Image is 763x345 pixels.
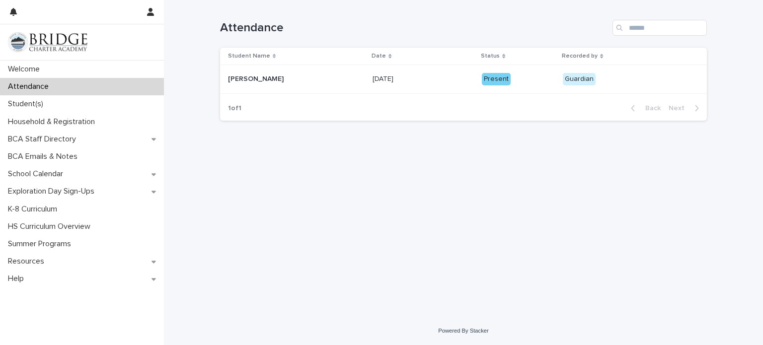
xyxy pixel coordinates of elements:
[4,152,85,161] p: BCA Emails & Notes
[4,239,79,249] p: Summer Programs
[8,32,87,52] img: V1C1m3IdTEidaUdm9Hs0
[482,73,511,85] div: Present
[4,169,71,179] p: School Calendar
[228,73,286,83] p: [PERSON_NAME]
[562,51,598,62] p: Recorded by
[665,104,707,113] button: Next
[669,105,690,112] span: Next
[563,73,596,85] div: Guardian
[4,117,103,127] p: Household & Registration
[4,135,84,144] p: BCA Staff Directory
[4,65,48,74] p: Welcome
[372,51,386,62] p: Date
[4,99,51,109] p: Student(s)
[4,187,102,196] p: Exploration Day Sign-Ups
[438,328,488,334] a: Powered By Stacker
[4,274,32,283] p: Help
[4,257,52,266] p: Resources
[220,21,609,35] h1: Attendance
[4,222,98,231] p: HS Curriculum Overview
[220,96,249,121] p: 1 of 1
[623,104,665,113] button: Back
[220,65,707,94] tr: [PERSON_NAME][PERSON_NAME] [DATE][DATE] PresentGuardian
[228,51,270,62] p: Student Name
[639,105,661,112] span: Back
[4,205,65,214] p: K-8 Curriculum
[373,73,395,83] p: [DATE]
[481,51,500,62] p: Status
[612,20,707,36] input: Search
[4,82,57,91] p: Attendance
